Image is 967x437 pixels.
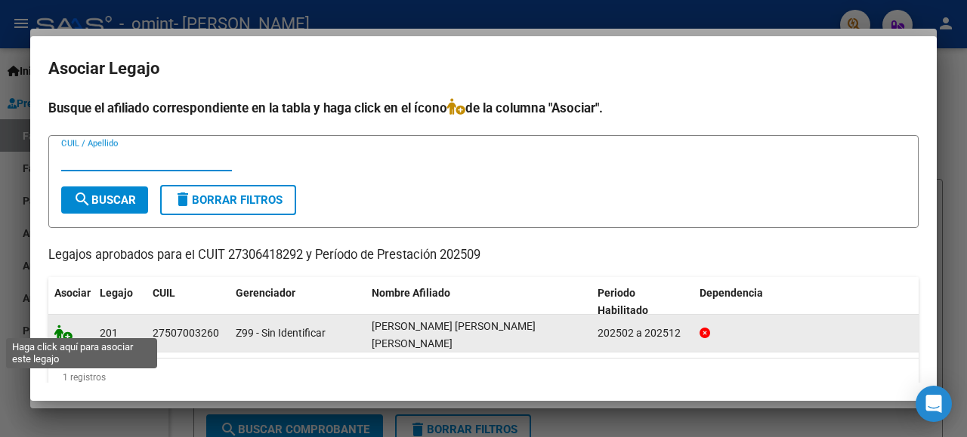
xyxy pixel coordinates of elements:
[54,287,91,299] span: Asociar
[694,277,919,327] datatable-header-cell: Dependencia
[48,246,919,265] p: Legajos aprobados para el CUIT 27306418292 y Período de Prestación 202509
[61,186,148,214] button: Buscar
[230,277,366,327] datatable-header-cell: Gerenciador
[73,193,136,207] span: Buscar
[48,54,919,83] h2: Asociar Legajo
[147,277,230,327] datatable-header-cell: CUIL
[73,190,91,208] mat-icon: search
[236,287,295,299] span: Gerenciador
[160,185,296,215] button: Borrar Filtros
[94,277,147,327] datatable-header-cell: Legajo
[153,325,219,342] div: 27507003260
[372,320,536,349] span: GARCIA SALVI LUCIANA JULIETA
[598,325,687,342] div: 202502 a 202512
[366,277,592,327] datatable-header-cell: Nombre Afiliado
[916,386,952,422] div: Open Intercom Messenger
[598,287,648,316] span: Periodo Habilitado
[48,277,94,327] datatable-header-cell: Asociar
[48,98,919,118] h4: Busque el afiliado correspondiente en la tabla y haga click en el ícono de la columna "Asociar".
[174,190,192,208] mat-icon: delete
[700,287,763,299] span: Dependencia
[174,193,283,207] span: Borrar Filtros
[100,327,118,339] span: 201
[100,287,133,299] span: Legajo
[236,327,326,339] span: Z99 - Sin Identificar
[372,287,450,299] span: Nombre Afiliado
[153,287,175,299] span: CUIL
[592,277,694,327] datatable-header-cell: Periodo Habilitado
[48,359,919,396] div: 1 registros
